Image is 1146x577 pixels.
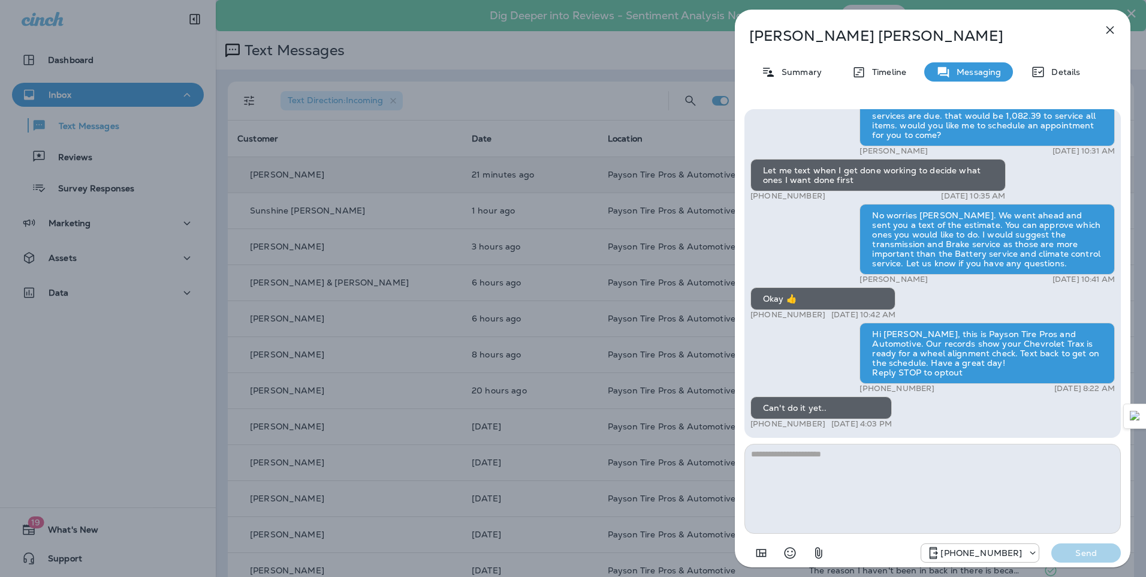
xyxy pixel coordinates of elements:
img: Detect Auto [1130,411,1141,422]
p: [PHONE_NUMBER] [750,419,825,429]
p: [PHONE_NUMBER] [750,191,825,201]
p: [DATE] 10:35 AM [941,191,1005,201]
div: Hi [PERSON_NAME], this is Payson Tire Pros and Automotive. Our records show your Chevrolet Trax i... [860,323,1115,384]
p: [DATE] 10:31 AM [1052,146,1115,156]
div: Can't do it yet.. [750,396,892,419]
p: [PHONE_NUMBER] [860,384,934,393]
div: Okay 👍 [750,287,895,310]
p: [DATE] 10:41 AM [1052,275,1115,284]
p: [PERSON_NAME] [860,275,928,284]
p: [PHONE_NUMBER] [940,548,1022,558]
div: Let me text when I get done working to decide what ones I want done first [750,159,1006,191]
p: Timeline [866,67,906,77]
div: No worries [PERSON_NAME]. We went ahead and sent you a text of the estimate. You can approve whic... [860,204,1115,275]
div: yes! according to car fax your brake service, transmission fluid service and the climate control ... [860,85,1115,146]
p: [DATE] 10:42 AM [831,310,895,320]
button: Add in a premade template [749,541,773,565]
p: [PERSON_NAME] [860,146,928,156]
p: Messaging [951,67,1001,77]
p: Details [1045,67,1080,77]
div: +1 (928) 260-4498 [921,546,1039,560]
button: Select an emoji [778,541,802,565]
p: [DATE] 4:03 PM [831,419,892,429]
p: [DATE] 8:22 AM [1054,384,1115,393]
p: Summary [776,67,822,77]
p: [PHONE_NUMBER] [750,310,825,320]
p: [PERSON_NAME] [PERSON_NAME] [749,28,1076,44]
